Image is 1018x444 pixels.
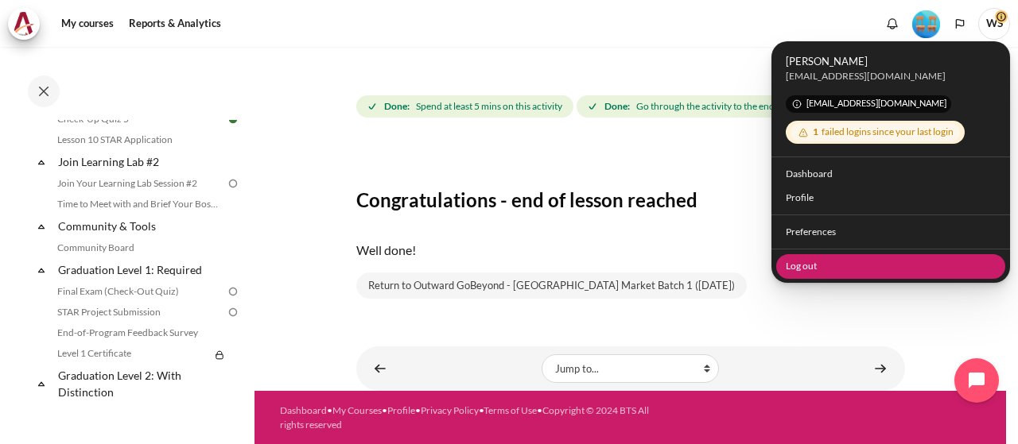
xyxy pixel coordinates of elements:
[786,53,997,69] span: [PERSON_NAME]
[52,130,226,149] a: Lesson 10 STAR Application
[8,8,48,40] a: Architeck Architeck
[865,353,896,384] a: Lesson 8 Summary ►
[880,12,904,36] div: Show notification window with no new notifications
[33,218,49,234] span: Collapse
[52,344,210,363] a: Level 1 Certificate
[813,125,818,137] span: 1
[776,220,1006,245] a: Preferences
[912,9,940,38] div: Level #4
[416,99,562,114] span: Spend at least 5 mins on this activity
[771,41,1010,283] div: User menu
[786,69,997,83] div: gsim@zuelligpharma.com
[52,238,226,257] a: Community Board
[387,404,415,416] a: Profile
[226,284,240,299] img: To do
[226,176,240,191] img: To do
[280,404,327,416] a: Dashboard
[356,241,905,260] p: Well done!
[33,154,49,170] span: Collapse
[52,195,226,214] a: Time to Meet with and Brief Your Boss #2
[56,365,226,403] a: Graduation Level 2: With Distinction
[776,253,1006,278] a: Log out
[636,99,775,114] span: Go through the activity to the end
[421,404,479,416] a: Privacy Policy
[948,12,972,36] button: Languages
[52,303,226,322] a: STAR Project Submission
[56,8,119,40] a: My courses
[791,123,960,141] div: failed logins since your last login
[384,99,410,114] strong: Done:
[484,404,537,416] a: Terms of Use
[226,305,240,319] img: To do
[356,92,789,121] div: Completion requirements for Lesson 8 Videos (12 min.)
[356,187,905,212] h3: Congratulations - end of lesson reached
[280,403,657,432] div: • • • • •
[13,12,35,36] img: Architeck
[33,376,49,392] span: Collapse
[912,10,940,38] img: Level #4
[56,151,226,172] a: Join Learning Lab #2
[906,9,946,38] a: Level #4
[33,262,49,278] span: Collapse
[52,174,226,193] a: Join Your Learning Lab Session #2
[978,8,1010,40] a: User menu
[356,272,747,299] a: Return to Outward GoBeyond - [GEOGRAPHIC_DATA] Market Batch 1 ([DATE])
[786,95,951,113] span: [EMAIL_ADDRESS][DOMAIN_NAME]
[776,186,1006,210] a: Profile
[604,99,630,114] strong: Done:
[978,8,1010,40] span: WS
[56,215,226,237] a: Community & Tools
[332,404,382,416] a: My Courses
[776,161,1006,186] a: Dashboard
[52,323,226,342] a: End-of-Program Feedback Survey
[123,8,227,40] a: Reports & Analytics
[56,259,226,280] a: Graduation Level 1: Required
[52,282,226,301] a: Final Exam (Check-Out Quiz)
